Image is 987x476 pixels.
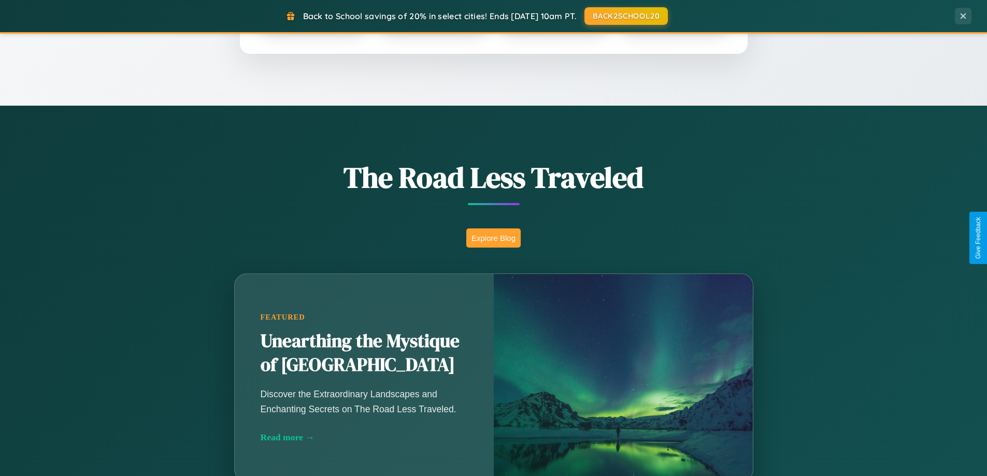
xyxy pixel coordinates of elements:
[975,217,982,259] div: Give Feedback
[261,432,468,443] div: Read more →
[584,7,668,25] button: BACK2SCHOOL20
[261,313,468,322] div: Featured
[261,387,468,416] p: Discover the Extraordinary Landscapes and Enchanting Secrets on The Road Less Traveled.
[303,11,577,21] span: Back to School savings of 20% in select cities! Ends [DATE] 10am PT.
[261,329,468,377] h2: Unearthing the Mystique of [GEOGRAPHIC_DATA]
[183,157,805,197] h1: The Road Less Traveled
[466,228,521,248] button: Explore Blog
